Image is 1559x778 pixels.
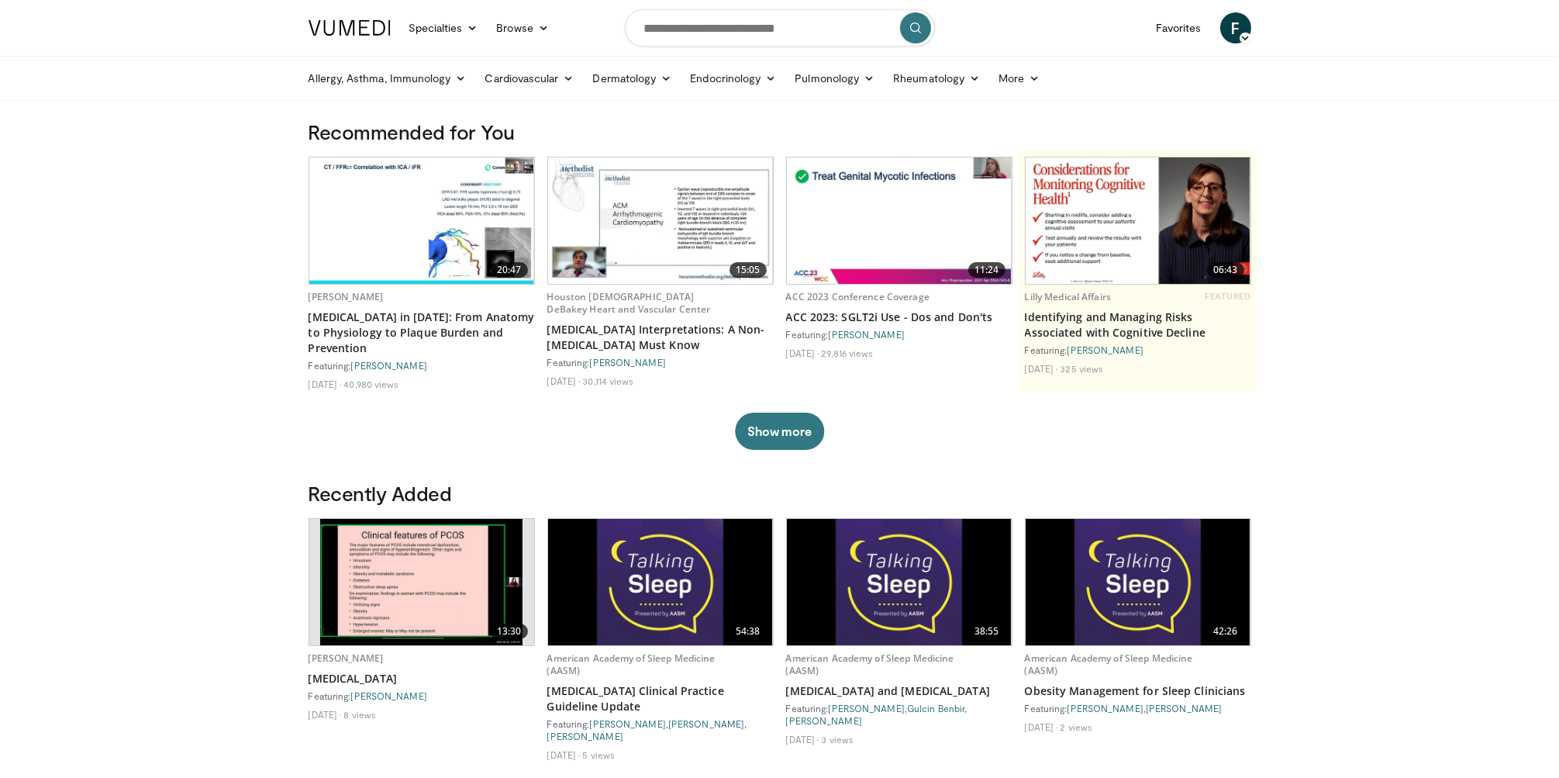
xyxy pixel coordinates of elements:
a: [PERSON_NAME] [351,360,427,371]
span: 13:30 [491,624,528,639]
img: 823da73b-7a00-425d-bb7f-45c8b03b10c3.620x360_q85_upscale.jpg [309,157,534,284]
a: Dermatology [584,63,681,94]
a: [PERSON_NAME] [590,718,666,729]
a: [MEDICAL_DATA] [309,671,535,686]
li: [DATE] [309,708,342,721]
a: American Academy of Sleep Medicine (AASM) [1025,652,1193,677]
a: [PERSON_NAME] [668,718,744,729]
a: Lilly Medical Affairs [1025,290,1112,303]
a: 20:47 [309,157,534,284]
a: [PERSON_NAME] [1068,344,1143,355]
a: 38:55 [787,519,1012,645]
a: [PERSON_NAME] [786,715,862,726]
div: Featuring: [547,356,774,368]
li: [DATE] [786,347,819,359]
button: Show more [735,413,824,450]
a: 54:38 [548,519,773,645]
a: American Academy of Sleep Medicine (AASM) [547,652,716,677]
li: 30,114 views [582,375,633,387]
li: 5 views [582,749,615,761]
a: 13:30 [309,519,534,645]
a: Pulmonology [785,63,884,94]
a: Obesity Management for Sleep Clinicians [1025,683,1251,699]
div: Featuring: [786,328,1012,341]
a: [PERSON_NAME] [351,690,427,701]
a: Specialties [400,12,488,43]
a: [MEDICAL_DATA] and [MEDICAL_DATA] [786,683,1012,699]
a: Endocrinology [681,63,785,94]
a: Browse [487,12,558,43]
li: 8 views [343,708,376,721]
li: [DATE] [1025,362,1058,375]
img: 9258cdf1-0fbf-450b-845f-99397d12d24a.620x360_q85_upscale.jpg [787,157,1012,284]
div: Featuring: , [1025,702,1251,714]
a: American Academy of Sleep Medicine (AASM) [786,652,954,677]
span: 20:47 [491,262,528,278]
img: 29dfceba-5b32-4eff-ad52-513f6305d21f.620x360_q85_upscale.jpg [1026,519,1250,645]
a: ACC 2023 Conference Coverage [786,290,930,303]
a: 11:24 [787,157,1012,284]
h3: Recommended for You [309,119,1251,144]
span: FEATURED [1205,291,1250,302]
a: [PERSON_NAME] [590,357,666,368]
div: Featuring: , , [786,702,1012,727]
a: [PERSON_NAME] [1146,703,1222,714]
img: fc5f84e2-5eb7-4c65-9fa9-08971b8c96b8.jpg.620x360_q85_upscale.jpg [1026,157,1250,284]
a: [PERSON_NAME] [309,290,384,303]
li: 325 views [1060,362,1103,375]
a: [MEDICAL_DATA] in [DATE]: From Anatomy to Physiology to Plaque Burden and Prevention [309,309,535,356]
a: More [989,63,1049,94]
span: 06:43 [1207,262,1244,278]
input: Search topics, interventions [625,9,935,47]
li: 29,816 views [821,347,873,359]
a: [PERSON_NAME] [829,329,905,340]
li: 40,980 views [343,378,398,390]
li: [DATE] [547,375,581,387]
div: Featuring: [309,690,535,702]
a: Identifying and Managing Risks Associated with Cognitive Decline [1025,309,1251,341]
li: [DATE] [309,378,342,390]
a: 42:26 [1026,519,1250,645]
img: abf99907-c8aa-41ae-9ab1-ce64f28b0c26.620x360_q85_upscale.jpg [320,519,523,645]
a: 15:05 [548,157,773,284]
a: [MEDICAL_DATA] Interpretations: A Non-[MEDICAL_DATA] Must Know [547,322,774,353]
a: ACC 2023: SGLT2i Use - Dos and Don'ts [786,309,1012,325]
span: 54:38 [729,624,767,639]
div: Featuring: [309,359,535,372]
a: [PERSON_NAME] [547,731,623,742]
a: [PERSON_NAME] [829,703,905,714]
a: [PERSON_NAME] [309,652,384,665]
a: 06:43 [1026,157,1250,284]
img: ec18f352-dac3-4f79-8e7e-aea2e5f56246.620x360_q85_upscale.jpg [548,519,773,645]
li: [DATE] [547,749,581,761]
a: Allergy, Asthma, Immunology [299,63,476,94]
div: Featuring: , , [547,717,774,742]
div: Featuring: [1025,344,1251,356]
a: Rheumatology [884,63,989,94]
li: [DATE] [1025,721,1058,733]
span: 42:26 [1207,624,1244,639]
a: [PERSON_NAME] [1068,703,1143,714]
a: Favorites [1147,12,1211,43]
li: 2 views [1060,721,1092,733]
a: [MEDICAL_DATA] Clinical Practice Guideline Update [547,683,774,714]
span: 15:05 [729,262,767,278]
span: 11:24 [968,262,1005,278]
h3: Recently Added [309,481,1251,506]
a: Houston [DEMOGRAPHIC_DATA] DeBakey Heart and Vascular Center [547,290,711,316]
img: 59f69555-d13b-4130-aa79-5b0c1d5eebbb.620x360_q85_upscale.jpg [548,157,773,284]
img: VuMedi Logo [309,20,391,36]
a: Gulcin Benbir [907,703,964,714]
li: [DATE] [786,733,819,745]
a: F [1220,12,1251,43]
li: 3 views [821,733,854,745]
img: bc571ba0-c125-4508-92fa-9d3340259f5f.620x360_q85_upscale.jpg [787,519,1012,645]
span: 38:55 [968,624,1005,639]
a: Cardiovascular [475,63,583,94]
